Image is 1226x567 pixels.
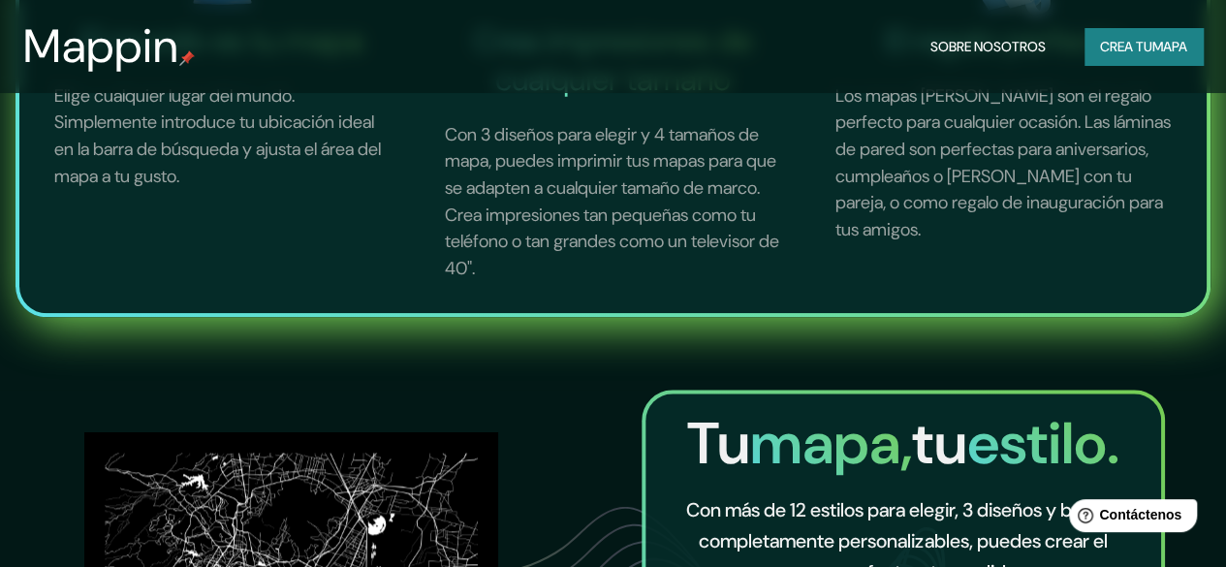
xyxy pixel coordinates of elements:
[750,405,912,482] font: mapa,
[930,38,1046,55] font: Sobre nosotros
[923,28,1053,65] button: Sobre nosotros
[1085,28,1203,65] button: Crea tumapa
[912,405,966,482] font: tu
[23,16,179,77] font: Mappin
[1152,38,1187,55] font: mapa
[179,50,195,66] img: pin de mapeo
[54,84,381,188] font: Elige cualquier lugar del mundo. Simplemente introduce tu ubicación ideal en la barra de búsqueda...
[1053,491,1205,546] iframe: Lanzador de widgets de ayuda
[1100,38,1152,55] font: Crea tu
[687,405,750,482] font: Tu
[966,405,1118,482] font: estilo.
[445,123,779,280] font: Con 3 diseños para elegir y 4 tamaños de mapa, puedes imprimir tus mapas para que se adapten a cu...
[835,84,1171,241] font: Los mapas [PERSON_NAME] son el regalo perfecto para cualquier ocasión. Las láminas de pared son p...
